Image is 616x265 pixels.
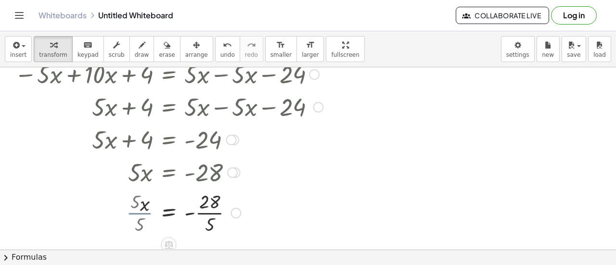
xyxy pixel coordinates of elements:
i: redo [247,39,256,51]
button: keyboardkeypad [72,36,104,62]
button: load [588,36,611,62]
button: settings [501,36,535,62]
button: format_sizelarger [296,36,324,62]
i: format_size [276,39,285,51]
button: Log in [551,6,597,25]
span: fullscreen [331,51,359,58]
span: insert [10,51,26,58]
span: redo [245,51,258,58]
span: keypad [77,51,99,58]
i: format_size [306,39,315,51]
button: scrub [103,36,130,62]
span: save [567,51,580,58]
span: undo [220,51,235,58]
i: undo [223,39,232,51]
div: Apply the same math to both sides of the equation [161,237,177,252]
span: larger [302,51,319,58]
span: draw [135,51,149,58]
button: save [562,36,586,62]
button: undoundo [215,36,240,62]
span: arrange [185,51,208,58]
button: erase [154,36,180,62]
span: new [542,51,554,58]
button: transform [34,36,73,62]
button: Toggle navigation [12,8,27,23]
button: draw [129,36,154,62]
span: scrub [109,51,125,58]
button: format_sizesmaller [265,36,297,62]
button: Collaborate Live [456,7,549,24]
button: arrange [180,36,213,62]
span: smaller [270,51,292,58]
a: Whiteboards [38,11,87,20]
button: redoredo [240,36,263,62]
span: transform [39,51,67,58]
i: keyboard [83,39,92,51]
span: settings [506,51,529,58]
span: Collaborate Live [464,11,541,20]
span: erase [159,51,175,58]
span: load [593,51,606,58]
button: new [537,36,560,62]
button: fullscreen [326,36,364,62]
button: insert [5,36,32,62]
